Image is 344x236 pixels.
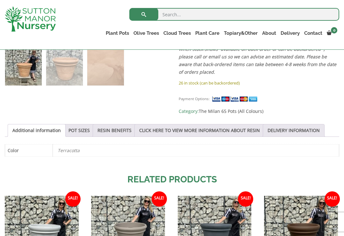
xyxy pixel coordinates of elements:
[222,29,260,38] a: Topiary&Other
[46,48,83,85] img: The Milan Pot 65 Colour Terracotta - Image 2
[278,29,302,38] a: Delivery
[325,29,339,38] a: 0
[325,191,340,207] span: Sale!
[179,96,210,101] small: Payment Options:
[5,173,339,186] h2: Related products
[65,191,81,207] span: Sale!
[12,124,61,136] a: Additional information
[331,27,337,33] span: 0
[129,8,339,21] input: Search...
[268,124,320,136] a: DELIVERY INFORMATION
[104,29,131,38] a: Plant Pots
[199,108,263,114] a: The Milan 65 Pots (All Colours)
[260,29,278,38] a: About
[179,107,339,115] span: Category:
[131,29,161,38] a: Olive Trees
[179,79,339,87] p: 26 in stock (can be backordered)
[87,48,124,85] img: The Milan Pot 65 Colour Terracotta - Image 3
[193,29,222,38] a: Plant Care
[68,124,90,136] a: POT SIZES
[5,6,56,32] img: logo
[97,124,132,136] a: RESIN BENEFITS
[161,29,193,38] a: Cloud Trees
[58,144,334,156] p: Terracotta
[139,124,260,136] a: CLICK HERE TO VIEW MORE INFORMATION ABOUT RESIN
[5,48,42,85] img: The Milan Pot 65 Colour Terracotta
[238,191,253,207] span: Sale!
[212,96,260,102] img: payment supported
[302,29,325,38] a: Contact
[5,144,339,157] table: Product Details
[152,191,167,207] span: Sale!
[5,144,53,156] th: Color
